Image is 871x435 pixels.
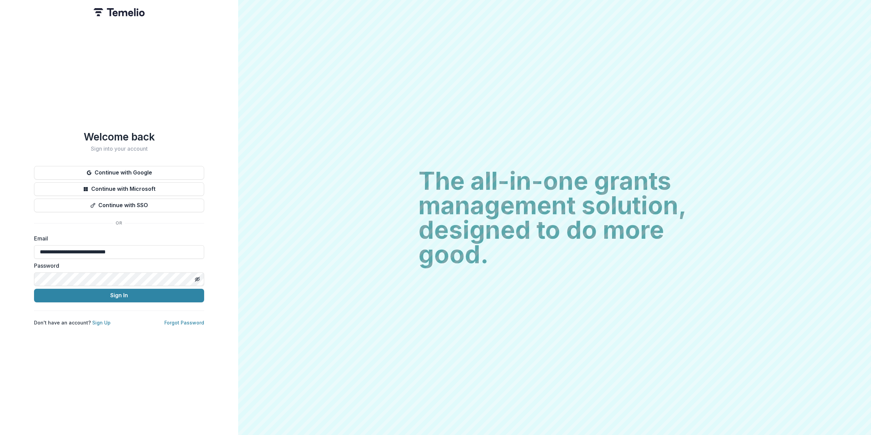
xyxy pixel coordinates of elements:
[164,320,204,325] a: Forgot Password
[34,199,204,212] button: Continue with SSO
[34,182,204,196] button: Continue with Microsoft
[34,262,200,270] label: Password
[34,234,200,242] label: Email
[34,166,204,180] button: Continue with Google
[92,320,111,325] a: Sign Up
[94,8,145,16] img: Temelio
[34,289,204,302] button: Sign In
[34,131,204,143] h1: Welcome back
[34,319,111,326] p: Don't have an account?
[34,146,204,152] h2: Sign into your account
[192,274,203,285] button: Toggle password visibility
